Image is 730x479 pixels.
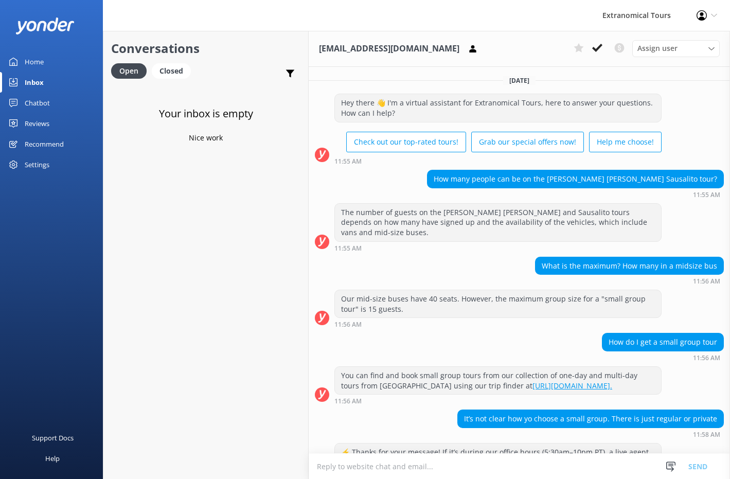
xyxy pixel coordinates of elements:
[45,448,60,469] div: Help
[25,51,44,72] div: Home
[15,17,75,34] img: yonder-white-logo.png
[334,321,662,328] div: Oct 05 2025 11:56am (UTC -07:00) America/Tijuana
[159,105,253,122] h3: Your inbox is empty
[335,290,661,317] div: Our mid-size buses have 40 seats. However, the maximum group size for a "small group tour" is 15 ...
[632,40,720,57] div: Assign User
[319,42,459,56] h3: [EMAIL_ADDRESS][DOMAIN_NAME]
[335,94,661,121] div: Hey there 👋 I'm a virtual assistant for Extranomical Tours, here to answer your questions. How ca...
[637,43,678,54] span: Assign user
[334,158,362,165] strong: 11:55 AM
[457,431,724,438] div: Oct 05 2025 11:58am (UTC -07:00) America/Tijuana
[602,333,723,351] div: How do I get a small group tour
[535,277,724,285] div: Oct 05 2025 11:56am (UTC -07:00) America/Tijuana
[334,397,662,404] div: Oct 05 2025 11:56am (UTC -07:00) America/Tijuana
[693,355,720,361] strong: 11:56 AM
[589,132,662,152] button: Help me choose!
[25,134,64,154] div: Recommend
[334,157,662,165] div: Oct 05 2025 11:55am (UTC -07:00) America/Tijuana
[334,245,362,252] strong: 11:55 AM
[458,410,723,428] div: It’s not clear how yo choose a small group. There is just regular or private
[25,72,44,93] div: Inbox
[427,191,724,198] div: Oct 05 2025 11:55am (UTC -07:00) America/Tijuana
[532,381,612,391] a: [URL][DOMAIN_NAME].
[346,132,466,152] button: Check out our top-rated tours!
[536,257,723,275] div: What is the maximum? How many in a midsize bus
[334,322,362,328] strong: 11:56 AM
[693,278,720,285] strong: 11:56 AM
[32,428,74,448] div: Support Docs
[334,244,662,252] div: Oct 05 2025 11:55am (UTC -07:00) America/Tijuana
[152,65,196,76] a: Closed
[693,432,720,438] strong: 11:58 AM
[189,132,223,144] p: Nice work
[335,204,661,241] div: The number of guests on the [PERSON_NAME] [PERSON_NAME] and Sausalito tours depends on how many h...
[25,154,49,175] div: Settings
[111,39,300,58] h2: Conversations
[152,63,191,79] div: Closed
[25,93,50,113] div: Chatbot
[111,65,152,76] a: Open
[693,192,720,198] strong: 11:55 AM
[602,354,724,361] div: Oct 05 2025 11:56am (UTC -07:00) America/Tijuana
[25,113,49,134] div: Reviews
[111,63,147,79] div: Open
[428,170,723,188] div: How many people can be on the [PERSON_NAME] [PERSON_NAME] Sausalito tour?
[503,76,536,85] span: [DATE]
[334,398,362,404] strong: 11:56 AM
[335,367,661,394] div: You can find and book small group tours from our collection of one-day and multi-day tours from [...
[471,132,584,152] button: Grab our special offers now!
